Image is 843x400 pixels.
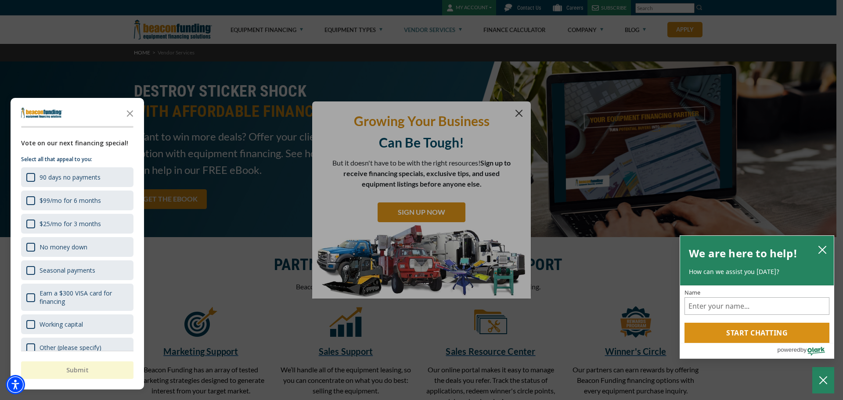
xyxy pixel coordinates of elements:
input: Name [684,297,829,315]
p: How can we assist you [DATE]? [689,267,825,276]
div: Other (please specify) [21,338,133,357]
div: Working capital [21,314,133,334]
div: Earn a $300 VISA card for financing [40,289,128,306]
div: Seasonal payments [40,266,95,274]
span: powered [777,344,800,355]
div: $99/mo for 6 months [21,191,133,210]
button: Close Chatbox [812,367,834,393]
span: by [800,344,807,355]
a: Powered by Olark [777,343,834,358]
p: Select all that appeal to you: [21,155,133,164]
div: Accessibility Menu [6,375,25,394]
div: Earn a $300 VISA card for financing [21,284,133,311]
img: Company logo [21,108,62,118]
div: 90 days no payments [40,173,101,181]
button: Close the survey [121,104,139,122]
div: $99/mo for 6 months [40,196,101,205]
div: No money down [40,243,87,251]
div: No money down [21,237,133,257]
button: Start chatting [684,323,829,343]
div: Working capital [40,320,83,328]
div: olark chatbox [680,235,834,359]
div: $25/mo for 3 months [40,220,101,228]
div: Vote on our next financing special! [21,138,133,148]
button: Submit [21,361,133,379]
div: 90 days no payments [21,167,133,187]
button: close chatbox [815,243,829,256]
h2: We are here to help! [689,245,797,262]
div: Other (please specify) [40,343,101,352]
div: $25/mo for 3 months [21,214,133,234]
div: Survey [11,98,144,389]
div: Seasonal payments [21,260,133,280]
label: Name [684,290,829,295]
